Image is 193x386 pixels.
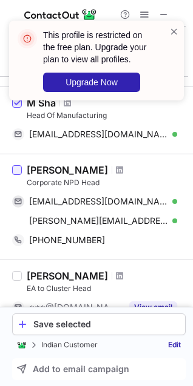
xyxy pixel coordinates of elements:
span: ***@[DOMAIN_NAME] [29,302,122,313]
div: [PERSON_NAME] [27,164,108,176]
span: Upgrade Now [66,77,118,87]
span: [EMAIL_ADDRESS][DOMAIN_NAME] [29,129,168,140]
span: Add to email campaign [33,364,129,374]
p: Indian Customer [41,341,98,349]
button: Upgrade Now [43,73,140,92]
img: ContactOut [17,340,27,350]
a: Edit [163,339,186,351]
div: Save selected [33,319,180,329]
span: [PHONE_NUMBER] [29,235,105,246]
header: This profile is restricted on the free plan. Upgrade your plan to view all profiles. [43,29,155,65]
img: ContactOut v5.3.10 [24,7,97,22]
span: [PERSON_NAME][EMAIL_ADDRESS][DOMAIN_NAME] [29,215,168,226]
button: Reveal Button [129,301,177,313]
div: [PERSON_NAME] [27,270,108,282]
div: EA to Cluster Head [27,283,186,294]
div: Corporate NPD Head [27,177,186,188]
button: Save selected [12,313,186,335]
img: error [18,29,37,48]
span: [EMAIL_ADDRESS][DOMAIN_NAME] [29,196,168,207]
button: Add to email campaign [12,358,186,380]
